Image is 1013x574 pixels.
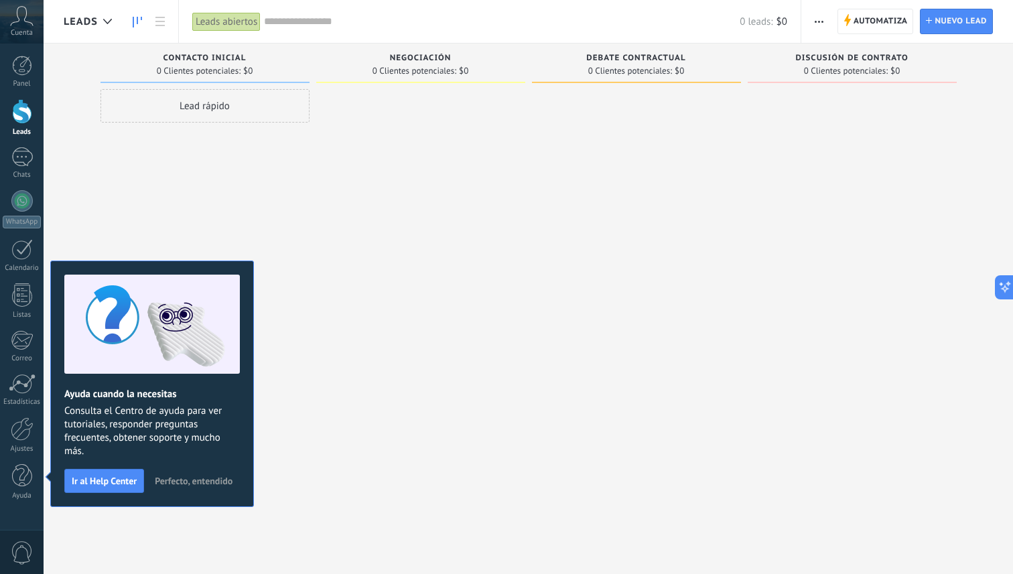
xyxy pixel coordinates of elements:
span: $0 [776,15,787,28]
span: Negociación [390,54,452,63]
button: Perfecto, entendido [149,471,239,491]
span: Contacto inicial [163,54,247,63]
div: WhatsApp [3,216,41,228]
span: Debate contractual [586,54,685,63]
div: Panel [3,80,42,88]
span: $0 [890,67,900,75]
span: 0 Clientes potenciales: [588,67,672,75]
button: Más [809,9,829,34]
span: Nuevo lead [935,9,987,33]
span: Consulta el Centro de ayuda para ver tutoriales, responder preguntas frecuentes, obtener soporte ... [64,405,240,458]
a: Leads [126,9,149,35]
a: Automatiza [837,9,914,34]
div: Contacto inicial [107,54,303,65]
span: Leads [64,15,98,28]
div: Leads [3,128,42,137]
span: Cuenta [11,29,33,38]
div: Chats [3,171,42,180]
span: Discusión de contrato [795,54,908,63]
div: Correo [3,354,42,363]
span: 0 Clientes potenciales: [157,67,241,75]
div: Discusión de contrato [754,54,950,65]
div: Ajustes [3,445,42,453]
a: Nuevo lead [920,9,993,34]
span: $0 [675,67,684,75]
span: $0 [459,67,468,75]
div: Calendario [3,264,42,273]
span: Ir al Help Center [72,476,137,486]
span: 0 Clientes potenciales: [373,67,456,75]
div: Lead rápido [100,89,310,123]
span: Automatiza [854,9,908,33]
a: Lista [149,9,172,35]
span: $0 [243,67,253,75]
button: Ir al Help Center [64,469,144,493]
h2: Ayuda cuando la necesitas [64,388,240,401]
span: 0 leads: [740,15,772,28]
span: 0 Clientes potenciales: [804,67,888,75]
div: Ayuda [3,492,42,500]
div: Negociación [323,54,519,65]
div: Estadísticas [3,398,42,407]
div: Debate contractual [539,54,734,65]
span: Perfecto, entendido [155,476,232,486]
div: Leads abiertos [192,12,261,31]
div: Listas [3,311,42,319]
